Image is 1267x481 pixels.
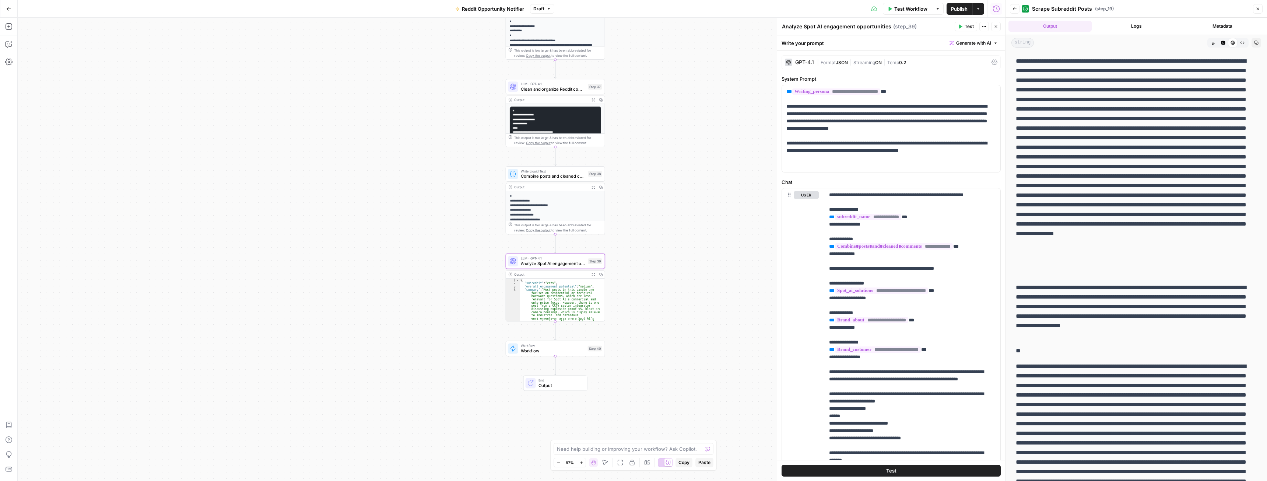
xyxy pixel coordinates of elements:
[1032,5,1092,13] span: Scrape Subreddit Posts
[782,178,1001,186] label: Chat
[514,185,587,190] div: Output
[514,135,602,146] div: This output is too large & has been abbreviated for review. to view the full content.
[848,58,853,66] span: |
[1181,21,1264,32] button: Metadata
[956,40,991,46] span: Generate with AI
[530,4,554,14] button: Draft
[521,81,586,86] span: LLM · GPT-4.1
[1011,38,1034,48] span: string
[506,282,520,285] div: 2
[698,459,710,466] span: Paste
[782,75,1001,83] label: System Prompt
[893,23,917,30] span: ( step_39 )
[526,141,550,144] span: Copy the output
[506,376,605,391] div: EndOutput
[554,60,556,78] g: Edge from step_36 to step_37
[526,53,550,57] span: Copy the output
[533,6,544,12] span: Draft
[516,279,520,282] span: Toggle code folding, rows 1 through 54
[554,356,556,374] g: Edge from step_40 to end
[521,168,586,174] span: Write Liquid Text
[777,35,1005,50] div: Write your prompt
[521,348,585,354] span: Workflow
[566,460,574,466] span: 87%
[875,60,882,65] span: ON
[554,321,556,340] g: Edge from step_39 to step_40
[588,84,602,90] div: Step 37
[821,60,836,65] span: Format
[782,465,1001,477] button: Test
[506,288,520,337] div: 4
[514,48,602,58] div: This output is too large & has been abbreviated for review. to view the full content.
[526,228,550,232] span: Copy the output
[1095,21,1178,32] button: Logs
[514,97,587,102] div: Output
[514,222,602,233] div: This output is too large & has been abbreviated for review. to view the full content.
[678,459,689,466] span: Copy
[506,285,520,288] div: 3
[883,3,932,15] button: Test Workflow
[887,60,899,65] span: Temp
[588,171,602,177] div: Step 38
[521,86,586,92] span: Clean and organize Reddit comments
[951,5,968,13] span: Publish
[521,343,585,348] span: Workflow
[514,272,587,277] div: Output
[554,234,556,253] g: Edge from step_38 to step_39
[899,60,906,65] span: 0.2
[947,3,972,15] button: Publish
[521,260,586,266] span: Analyze Spot AI engagement opportunities
[521,256,586,261] span: LLM · GPT-4.1
[886,467,896,474] span: Test
[506,254,605,322] div: LLM · GPT-4.1Analyze Spot AI engagement opportunitiesStep 39Output{ "subreddit":"cctv", "overall_...
[965,23,974,30] span: Test
[1095,6,1114,12] span: ( step_19 )
[894,5,927,13] span: Test Workflow
[588,346,602,352] div: Step 40
[817,58,821,66] span: |
[462,5,524,13] span: Reddit Opportunity Notifier
[794,191,819,199] button: user
[955,22,977,31] button: Test
[451,3,529,15] button: Reddit Opportunity Notifier
[1008,21,1092,32] button: Output
[506,279,520,282] div: 1
[538,382,582,388] span: Output
[506,341,605,356] div: WorkflowWorkflowStep 40
[695,458,713,467] button: Paste
[853,60,875,65] span: Streaming
[836,60,848,65] span: JSON
[554,147,556,165] g: Edge from step_37 to step_38
[947,38,1001,48] button: Generate with AI
[521,173,586,179] span: Combine posts and cleaned comments
[782,23,891,30] textarea: Analyze Spot AI engagement opportunities
[675,458,692,467] button: Copy
[538,378,582,383] span: End
[795,60,814,65] div: GPT-4.1
[882,58,887,66] span: |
